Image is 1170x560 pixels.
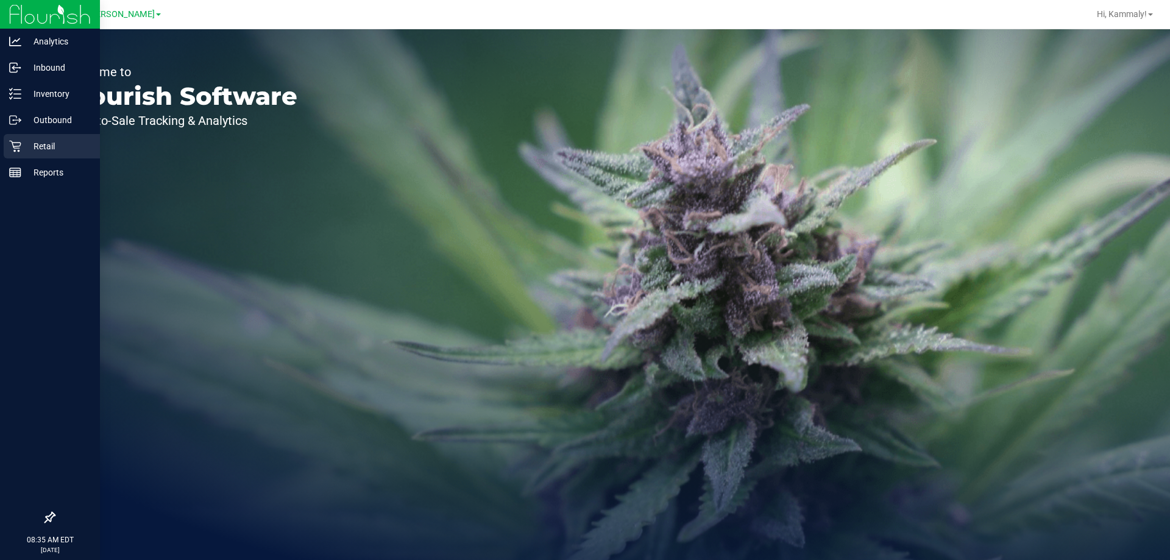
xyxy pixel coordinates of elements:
[21,60,94,75] p: Inbound
[9,140,21,152] inline-svg: Retail
[9,166,21,179] inline-svg: Reports
[66,84,297,108] p: Flourish Software
[5,534,94,545] p: 08:35 AM EDT
[21,139,94,154] p: Retail
[1097,9,1147,19] span: Hi, Kammaly!
[66,66,297,78] p: Welcome to
[9,114,21,126] inline-svg: Outbound
[5,545,94,555] p: [DATE]
[21,113,94,127] p: Outbound
[9,62,21,74] inline-svg: Inbound
[66,115,297,127] p: Seed-to-Sale Tracking & Analytics
[21,87,94,101] p: Inventory
[88,9,155,19] span: [PERSON_NAME]
[21,34,94,49] p: Analytics
[9,88,21,100] inline-svg: Inventory
[9,35,21,48] inline-svg: Analytics
[21,165,94,180] p: Reports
